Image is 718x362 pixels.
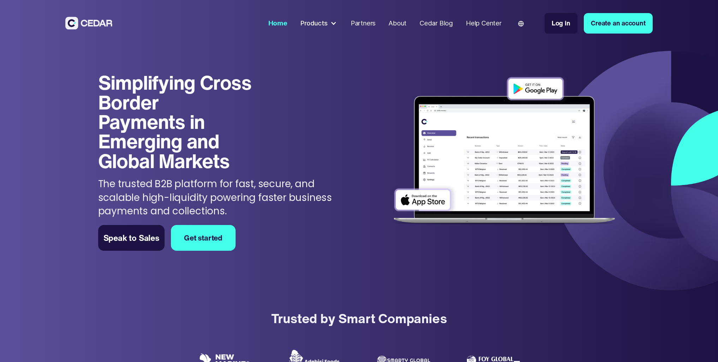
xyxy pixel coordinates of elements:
a: About [385,15,410,32]
h1: Simplifying Cross Border Payments in Emerging and Global Markets [98,73,253,171]
a: Log in [545,13,577,34]
a: Get started [171,225,236,251]
a: Cedar Blog [416,15,456,32]
a: Partners [348,15,379,32]
div: Log in [552,18,570,28]
div: About [388,18,407,28]
div: Home [268,18,287,28]
div: Products [301,18,328,28]
div: Cedar Blog [420,18,453,28]
a: Help Center [463,15,505,32]
div: Partners [351,18,375,28]
div: Help Center [466,18,502,28]
a: Create an account [584,13,653,34]
a: Home [265,15,291,32]
a: Speak to Sales [98,225,165,251]
div: Products [297,15,341,31]
img: world icon [518,21,524,26]
img: Dashboard of transactions [389,73,620,230]
p: The trusted B2B platform for fast, secure, and scalable high-liquidity powering faster business p... [98,177,356,218]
